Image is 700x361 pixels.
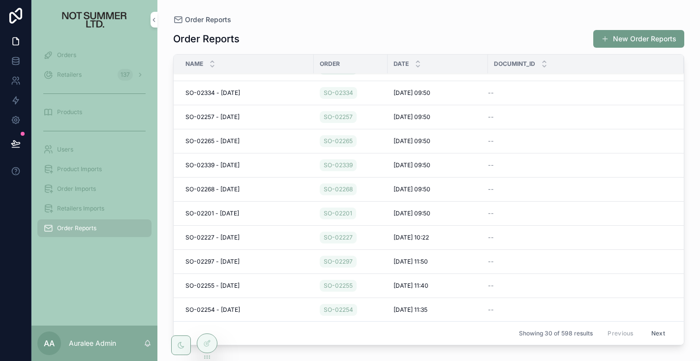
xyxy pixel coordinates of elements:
img: App logo [45,12,144,28]
h1: Order Reports [173,32,240,46]
a: [DATE] 10:22 [394,234,482,241]
span: SO-02268 - [DATE] [185,185,240,193]
span: Retailers Imports [57,205,104,212]
a: SO-02201 [320,208,356,219]
span: -- [488,258,494,266]
span: SO-02255 [324,282,353,290]
a: [DATE] 11:50 [394,258,482,266]
span: [DATE] 09:50 [394,185,430,193]
a: SO-02334 [320,87,357,99]
a: [DATE] 09:50 [394,210,482,217]
a: -- [488,89,672,97]
a: Retailers137 [37,66,152,84]
a: SO-02201 - [DATE] [185,210,308,217]
a: SO-02227 [320,230,382,245]
span: SO-02297 - [DATE] [185,258,240,266]
a: SO-02265 [320,133,382,149]
span: -- [488,185,494,193]
span: AA [44,337,55,349]
a: SO-02268 [320,183,357,195]
a: SO-02257 [320,111,357,123]
a: [DATE] 09:50 [394,137,482,145]
span: Documint_ID [494,60,535,68]
span: [DATE] 10:22 [394,234,429,241]
span: -- [488,282,494,290]
span: SO-02227 [324,234,353,241]
span: Users [57,146,73,153]
a: [DATE] 09:50 [394,185,482,193]
a: -- [488,306,672,314]
div: 137 [118,69,133,81]
span: [DATE] 09:50 [394,89,430,97]
a: SO-02227 [320,232,357,243]
a: -- [488,210,672,217]
a: Products [37,103,152,121]
span: -- [488,113,494,121]
p: Auralee Admin [69,338,116,348]
span: -- [488,234,494,241]
span: [DATE] 11:35 [394,306,427,314]
a: SO-02254 - [DATE] [185,306,308,314]
span: -- [488,161,494,169]
a: SO-02265 - [DATE] [185,137,308,145]
a: Product Imports [37,160,152,178]
a: -- [488,113,672,121]
a: SO-02268 - [DATE] [185,185,308,193]
span: Orders [57,51,76,59]
span: -- [488,137,494,145]
a: SO-02334 - [DATE] [185,89,308,97]
a: SO-02265 [320,135,357,147]
span: Date [394,60,409,68]
a: [DATE] 11:35 [394,306,482,314]
span: SO-02334 - [DATE] [185,89,240,97]
a: SO-02255 [320,278,382,294]
a: Order Reports [173,15,231,25]
button: Next [644,326,672,341]
span: SO-02201 - [DATE] [185,210,239,217]
a: SO-02339 [320,157,382,173]
span: [DATE] 11:50 [394,258,428,266]
a: SO-02255 - [DATE] [185,282,308,290]
span: Order [320,60,340,68]
a: Orders [37,46,152,64]
span: -- [488,306,494,314]
span: Showing 30 of 598 results [519,330,593,337]
a: SO-02297 - [DATE] [185,258,308,266]
span: SO-02268 [324,185,353,193]
span: SO-02339 - [DATE] [185,161,240,169]
a: SO-02339 [320,159,357,171]
a: Users [37,141,152,158]
span: Product Imports [57,165,102,173]
a: -- [488,137,672,145]
span: [DATE] 11:40 [394,282,428,290]
span: [DATE] 09:50 [394,137,430,145]
span: SO-02265 - [DATE] [185,137,240,145]
a: SO-02227 - [DATE] [185,234,308,241]
span: [DATE] 09:50 [394,113,430,121]
a: SO-02254 [320,302,382,318]
a: -- [488,234,672,241]
a: [DATE] 11:40 [394,282,482,290]
span: SO-02255 - [DATE] [185,282,240,290]
span: -- [488,89,494,97]
a: -- [488,185,672,193]
a: -- [488,258,672,266]
span: SO-02257 [324,113,353,121]
span: SO-02265 [324,137,353,145]
a: [DATE] 09:50 [394,161,482,169]
button: New Order Reports [593,30,684,48]
a: SO-02257 [320,109,382,125]
span: Order Reports [57,224,96,232]
a: SO-02255 [320,280,357,292]
a: SO-02297 [320,254,382,270]
a: SO-02334 [320,85,382,101]
a: Order Imports [37,180,152,198]
span: Order Reports [185,15,231,25]
span: SO-02257 - [DATE] [185,113,240,121]
span: SO-02297 [324,258,353,266]
span: SO-02254 [324,306,353,314]
a: Order Reports [37,219,152,237]
span: [DATE] 09:50 [394,210,430,217]
a: SO-02268 [320,181,382,197]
